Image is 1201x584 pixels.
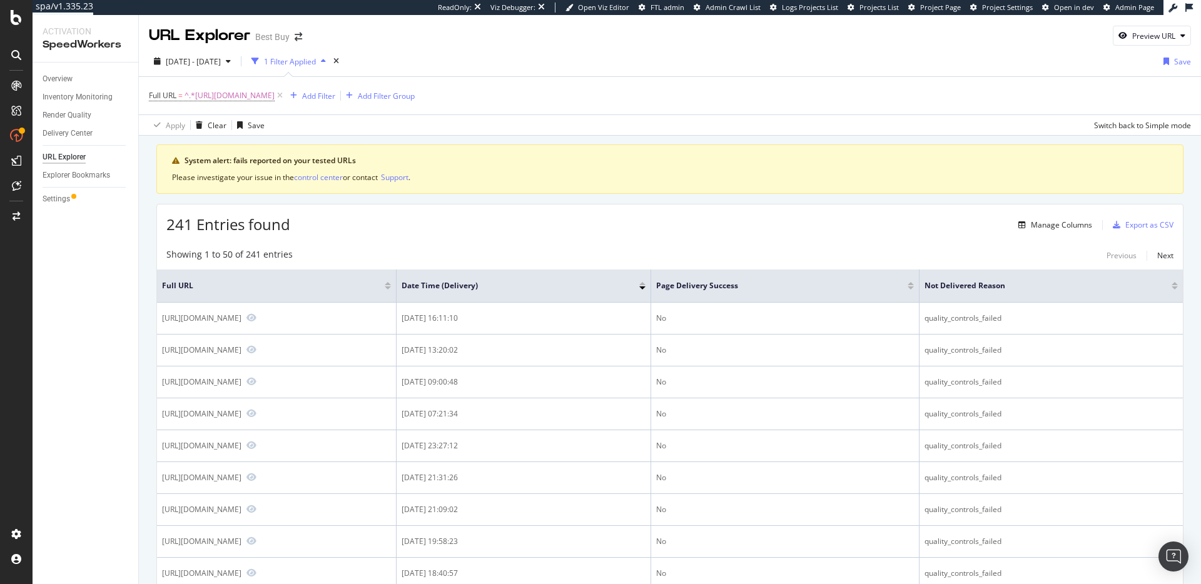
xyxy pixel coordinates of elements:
[381,172,408,183] div: Support
[982,3,1033,12] span: Project Settings
[43,169,110,182] div: Explorer Bookmarks
[166,120,185,131] div: Apply
[402,376,646,388] div: [DATE] 09:00:48
[264,56,316,67] div: 1 Filter Applied
[1113,26,1191,46] button: Preview URL
[162,376,241,387] div: [URL][DOMAIN_NAME]
[156,144,1183,194] div: warning banner
[925,408,1178,420] div: quality_controls_failed
[656,408,913,420] div: No
[1031,219,1092,230] div: Manage Columns
[246,441,256,450] a: Preview https://www.bestbuy.com/site/marantz-cd-50n-cd-player-black/6565495.p?skuId=6565495&ref=N...
[1107,250,1137,261] div: Previous
[925,568,1178,579] div: quality_controls_failed
[859,3,899,12] span: Projects List
[246,345,256,354] a: Preview https://www.bestbuy.com/site/marantz-cd-50n-cd-player-black/6565495.p?skuId=6565495&ref=N...
[1108,215,1173,235] button: Export as CSV
[43,151,129,164] a: URL Explorer
[255,31,290,43] div: Best Buy
[149,51,236,71] button: [DATE] - [DATE]
[43,73,129,86] a: Overview
[294,171,343,183] button: control center
[43,151,86,164] div: URL Explorer
[1089,115,1191,135] button: Switch back to Simple mode
[341,88,415,103] button: Add Filter Group
[185,155,1168,166] div: System alert: fails reported on your tested URLs
[162,440,241,451] div: [URL][DOMAIN_NAME]
[1042,3,1094,13] a: Open in dev
[1158,51,1191,71] button: Save
[402,536,646,547] div: [DATE] 19:58:23
[656,504,913,515] div: No
[295,33,302,41] div: arrow-right-arrow-left
[246,473,256,481] a: Preview https://www.bestbuy.com/site/marantz-cd-50n-cd-player-black/6565495.p?skuId=6565495&ref=N...
[402,504,646,515] div: [DATE] 21:09:02
[185,87,275,104] span: ^.*[URL][DOMAIN_NAME]
[925,536,1178,547] div: quality_controls_failed
[43,127,129,140] a: Delivery Center
[925,376,1178,388] div: quality_controls_failed
[770,3,838,13] a: Logs Projects List
[1157,248,1173,263] button: Next
[656,440,913,451] div: No
[166,214,290,234] span: 241 Entries found
[285,88,335,103] button: Add Filter
[43,73,73,86] div: Overview
[191,115,226,135] button: Clear
[232,115,265,135] button: Save
[925,440,1178,451] div: quality_controls_failed
[656,313,913,324] div: No
[1013,218,1092,233] button: Manage Columns
[920,3,961,12] span: Project Page
[331,55,342,68] div: times
[178,90,183,101] span: =
[1107,248,1137,263] button: Previous
[43,25,128,38] div: Activation
[656,568,913,579] div: No
[43,91,113,104] div: Inventory Monitoring
[246,536,256,545] a: Preview https://www.bestbuy.com/site/marantz-cd-50n-cd-player-black/6565495.p?skuId=6565495&ref=N...
[162,345,241,355] div: [URL][DOMAIN_NAME]
[402,472,646,483] div: [DATE] 21:31:26
[438,3,472,13] div: ReadOnly:
[656,536,913,547] div: No
[402,345,646,356] div: [DATE] 13:20:02
[43,109,129,122] a: Render Quality
[248,120,265,131] div: Save
[656,472,913,483] div: No
[1103,3,1154,13] a: Admin Page
[162,536,241,546] div: [URL][DOMAIN_NAME]
[656,280,888,291] span: Page Delivery Success
[162,504,241,515] div: [URL][DOMAIN_NAME]
[565,3,629,13] a: Open Viz Editor
[925,504,1178,515] div: quality_controls_failed
[578,3,629,12] span: Open Viz Editor
[43,193,70,206] div: Settings
[149,25,250,46] div: URL Explorer
[166,56,221,67] span: [DATE] - [DATE]
[848,3,899,13] a: Projects List
[1157,250,1173,261] div: Next
[402,408,646,420] div: [DATE] 07:21:34
[149,115,185,135] button: Apply
[358,91,415,101] div: Add Filter Group
[1115,3,1154,12] span: Admin Page
[925,345,1178,356] div: quality_controls_failed
[246,313,256,322] a: Preview https://www.bestbuy.com/site/marantz-cd-50n-cd-player-black/6565495.p?skuId=6565495&ref=N...
[166,248,293,263] div: Showing 1 to 50 of 241 entries
[246,377,256,386] a: Preview https://www.bestbuy.com/site/marantz-cd-50n-cd-player-black/6565495.p?skuId=6565495&ref=N...
[162,313,241,323] div: [URL][DOMAIN_NAME]
[706,3,761,12] span: Admin Crawl List
[1174,56,1191,67] div: Save
[162,408,241,419] div: [URL][DOMAIN_NAME]
[149,90,176,101] span: Full URL
[1094,120,1191,131] div: Switch back to Simple mode
[381,171,408,183] button: Support
[43,91,129,104] a: Inventory Monitoring
[43,109,91,122] div: Render Quality
[782,3,838,12] span: Logs Projects List
[302,91,335,101] div: Add Filter
[925,280,1153,291] span: Not Delivered Reason
[246,568,256,577] a: Preview https://www.bestbuy.com/site/marantz-cd-50n-cd-player-black/6565495.p?skuId=6565495&ref=N...
[43,193,129,206] a: Settings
